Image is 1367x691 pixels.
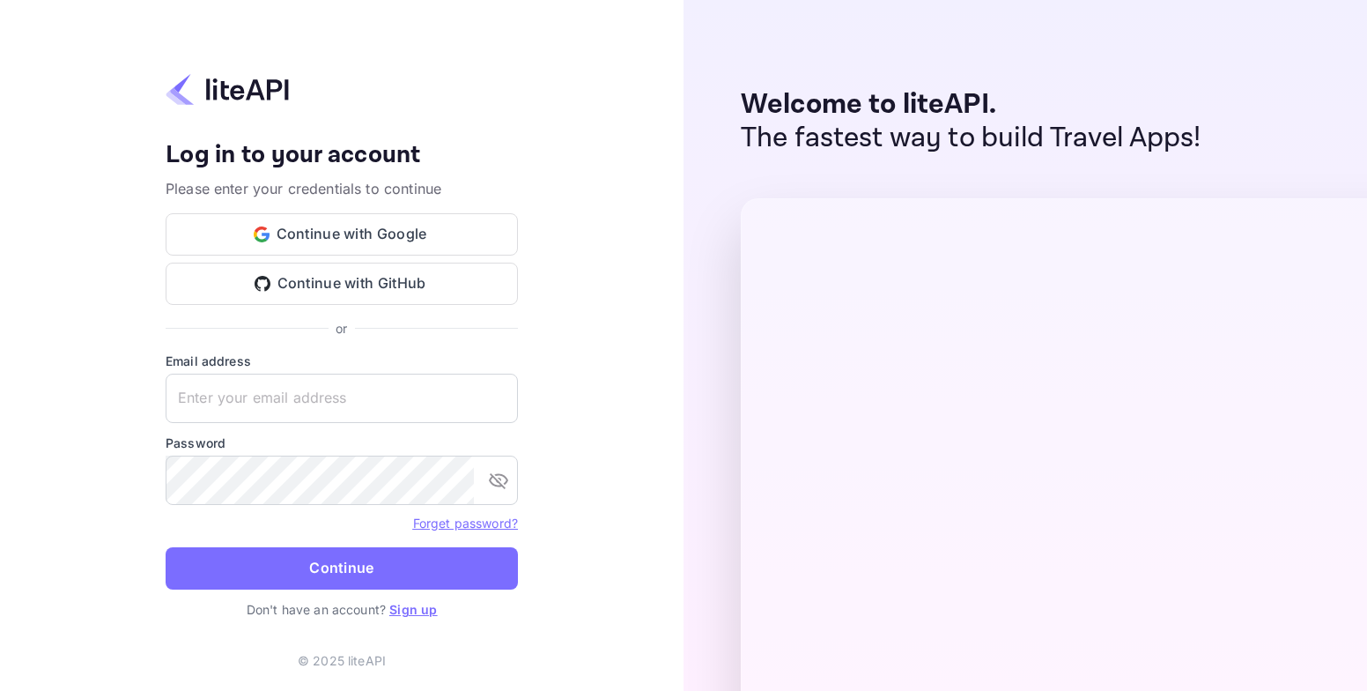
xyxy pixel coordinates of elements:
p: The fastest way to build Travel Apps! [741,122,1201,155]
a: Sign up [389,602,437,617]
button: Continue with GitHub [166,263,518,305]
button: Continue [166,547,518,590]
a: Forget password? [413,514,518,531]
label: Email address [166,352,518,370]
p: Don't have an account? [166,600,518,619]
button: toggle password visibility [481,463,516,498]
h4: Log in to your account [166,140,518,171]
input: Enter your email address [166,374,518,423]
p: Please enter your credentials to continue [166,178,518,199]
p: or [336,319,347,338]
a: Forget password? [413,516,518,531]
button: Continue with Google [166,213,518,256]
p: © 2025 liteAPI [298,651,386,670]
label: Password [166,434,518,452]
p: Welcome to liteAPI. [741,88,1201,122]
img: liteapi [166,72,289,107]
